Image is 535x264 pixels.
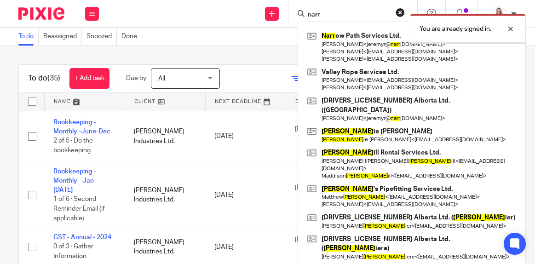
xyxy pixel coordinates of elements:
[205,162,286,228] td: [DATE]
[53,244,93,260] span: 0 of 3 · Gather Information
[295,184,314,191] span: [DATE]
[69,68,109,89] a: + Add task
[205,111,286,162] td: [DATE]
[53,196,105,222] span: 1 of 6 · Second Reminder Email (if applicable)
[53,119,110,135] a: Bookkeeping - Monthly -June-Dec
[158,75,165,82] span: All
[125,162,205,228] td: [PERSON_NAME] Industries Ltd.
[420,24,491,34] p: You are already signed in.
[86,28,117,46] a: Snoozed
[18,28,39,46] a: To do
[295,236,314,243] span: [DATE]
[125,111,205,162] td: [PERSON_NAME] Industries Ltd.
[47,75,60,82] span: (35)
[53,168,98,194] a: Bookkeeping - Monthly - Jan - [DATE]
[396,8,405,17] button: Clear
[53,138,93,154] span: 2 of 5 · Do the bookkeeping
[126,74,146,83] p: Due by
[18,7,64,20] img: Pixie
[295,126,314,132] span: [DATE]
[492,6,506,21] img: Larissa-headshot-cropped.jpg
[43,28,82,46] a: Reassigned
[28,74,60,83] h1: To do
[53,234,111,241] a: GST - Annual - 2024
[121,28,142,46] a: Done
